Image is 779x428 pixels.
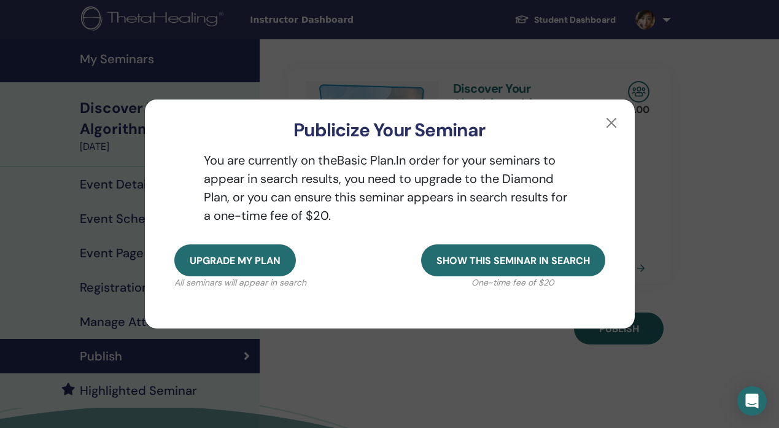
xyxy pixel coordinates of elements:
button: Show this seminar in search [421,244,605,276]
span: Upgrade my plan [190,254,281,267]
button: Upgrade my plan [174,244,296,276]
span: Show this seminar in search [436,254,590,267]
p: You are currently on the Basic Plan. In order for your seminars to appear in search results, you ... [174,151,605,225]
p: One-time fee of $20 [421,276,605,289]
p: All seminars will appear in search [174,276,306,289]
div: Open Intercom Messenger [737,386,767,416]
h3: Publicize Your Seminar [165,119,615,141]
